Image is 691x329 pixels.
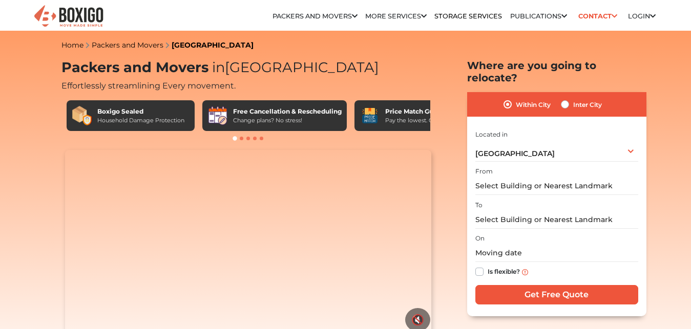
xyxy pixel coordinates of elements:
label: To [475,201,483,210]
h2: Where are you going to relocate? [467,59,646,84]
input: Get Free Quote [475,285,638,304]
img: Free Cancellation & Rescheduling [207,105,228,126]
label: Within City [516,98,551,111]
label: From [475,167,493,176]
a: Home [61,40,83,50]
label: Inter City [573,98,602,111]
input: Moving date [475,244,638,262]
span: in [212,59,225,76]
a: Login [628,12,656,20]
div: Boxigo Sealed [97,107,184,116]
div: Free Cancellation & Rescheduling [233,107,342,116]
a: Publications [510,12,567,20]
div: Change plans? No stress! [233,116,342,125]
a: Packers and Movers [92,40,163,50]
h1: Packers and Movers [61,59,435,76]
a: Packers and Movers [273,12,358,20]
label: Located in [475,130,508,139]
div: Pay the lowest. Guaranteed! [385,116,463,125]
div: Price Match Guarantee [385,107,463,116]
input: Select Building or Nearest Landmark [475,211,638,229]
span: Effortlessly streamlining Every movement. [61,81,236,91]
label: On [475,234,485,243]
span: [GEOGRAPHIC_DATA] [475,149,555,158]
div: Household Damage Protection [97,116,184,125]
img: Price Match Guarantee [360,105,380,126]
img: info [522,269,528,275]
a: Contact [575,8,620,24]
a: More services [365,12,427,20]
input: Select Building or Nearest Landmark [475,177,638,195]
img: Boxigo Sealed [72,105,92,126]
img: Boxigo [33,4,104,29]
label: Is flexible? [488,266,520,276]
span: [GEOGRAPHIC_DATA] [208,59,379,76]
a: Storage Services [434,12,502,20]
a: [GEOGRAPHIC_DATA] [172,40,254,50]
